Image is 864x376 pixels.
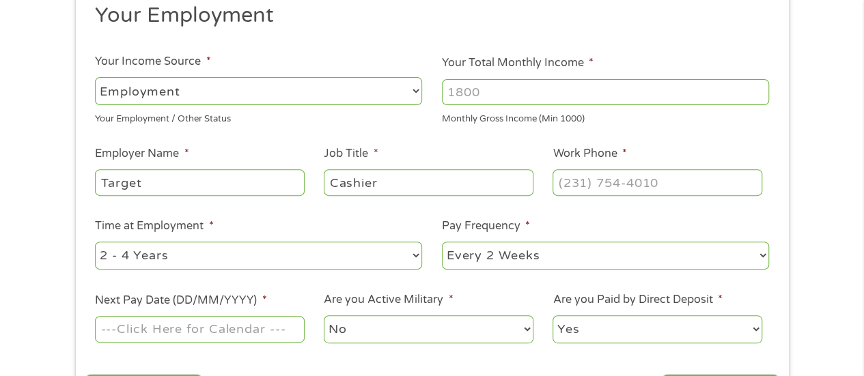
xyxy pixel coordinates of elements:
input: Walmart [95,169,304,195]
div: Monthly Gross Income (Min 1000) [442,108,769,126]
input: ---Click Here for Calendar --- [95,316,304,342]
label: Pay Frequency [442,219,530,233]
label: Are you Active Military [324,293,453,307]
label: Are you Paid by Direct Deposit [553,293,722,307]
label: Job Title [324,147,378,161]
input: Cashier [324,169,533,195]
label: Your Total Monthly Income [442,56,594,70]
input: 1800 [442,79,769,105]
label: Time at Employment [95,219,213,233]
label: Employer Name [95,147,189,161]
div: Your Employment / Other Status [95,108,422,126]
label: Your Income Source [95,55,210,69]
label: Next Pay Date (DD/MM/YYYY) [95,293,266,308]
input: (231) 754-4010 [553,169,762,195]
h2: Your Employment [95,2,759,29]
label: Work Phone [553,147,626,161]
